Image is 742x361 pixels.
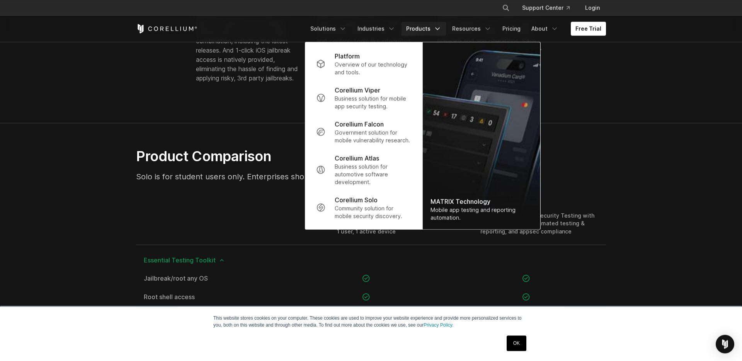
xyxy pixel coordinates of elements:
a: Privacy Policy. [424,322,453,328]
p: Corellium Solo [335,195,378,204]
a: MATRIX Technology Mobile app testing and reporting automation. [423,42,540,229]
p: This website stores cookies on your computer. These cookies are used to improve your website expe... [213,315,529,329]
p: Government solution for mobile vulnerability research. [335,129,412,144]
a: Products [402,22,446,36]
a: OK [507,335,526,351]
span: Product Comparison [136,148,271,165]
p: Platform [335,51,360,61]
p: Business solution for mobile app security testing. [335,95,412,110]
img: Matrix_WebNav_1x [423,42,540,229]
a: Corellium Falcon Government solution for mobile vulnerability research. [310,115,418,149]
p: Corellium Atlas [335,153,379,163]
span: Essential Testing Toolkit [144,257,598,263]
a: Platform Overview of our technology and tools. [310,47,418,81]
p: Corellium Viper [335,85,380,95]
a: Login [579,1,606,15]
a: Solutions [306,22,351,36]
a: Corellium Atlas Business solution for automotive software development. [310,149,418,191]
a: Resources [448,22,496,36]
div: Open Intercom Messenger [716,335,734,353]
p: Business solution for automotive software development. [335,163,412,186]
a: Corellium Home [136,24,197,33]
div: Navigation Menu [306,22,606,36]
a: Jailbreak/root any OS [144,275,279,281]
a: Industries [353,22,400,36]
a: Pricing [498,22,525,36]
p: Corellium Falcon [335,119,384,129]
p: Community solution for mobile security discovery. [335,204,412,220]
a: Support Center [516,1,576,15]
a: Corellium Solo Community solution for mobile security discovery. [310,191,418,225]
p: Spin-up virtual iOS and Android devices with any OS and model combination, including the latest r... [196,18,304,83]
div: Mobile app testing and reporting automation. [431,206,533,221]
p: Overview of our technology and tools. [335,61,412,76]
a: Free Trial [571,22,606,36]
a: Corellium Viper Business solution for mobile app security testing. [310,81,418,115]
div: MATRIX Technology [431,197,533,206]
span: Solo is for student users only. Enterprises should visit [136,172,367,181]
a: Root shell access [144,294,279,300]
div: Navigation Menu [493,1,606,15]
button: Search [499,1,513,15]
a: About [527,22,563,36]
